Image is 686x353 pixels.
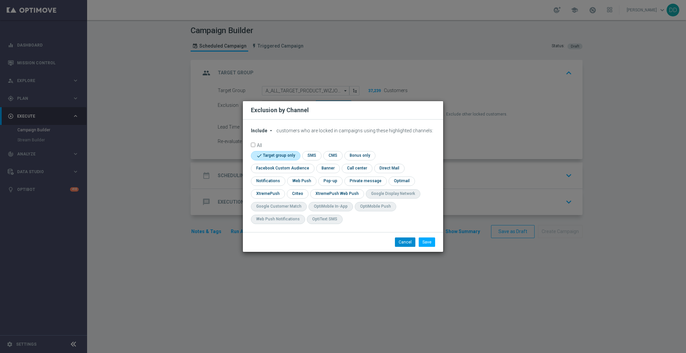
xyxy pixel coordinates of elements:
[251,128,267,133] span: Include
[256,204,301,209] div: Google Customer Match
[257,143,262,147] label: All
[360,204,391,209] div: OptiMobile Push
[395,237,415,247] button: Cancel
[314,204,348,209] div: OptiMobile In-App
[256,216,300,222] div: Web Push Notifications
[268,128,274,133] i: arrow_drop_down
[251,128,275,134] button: Include arrow_drop_down
[419,237,435,247] button: Save
[371,191,415,197] div: Google Display Network
[251,106,309,114] h2: Exclusion by Channel
[251,128,435,134] div: customers who are locked in campaigns using these highlighted channels:
[312,216,337,222] div: OptiText SMS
